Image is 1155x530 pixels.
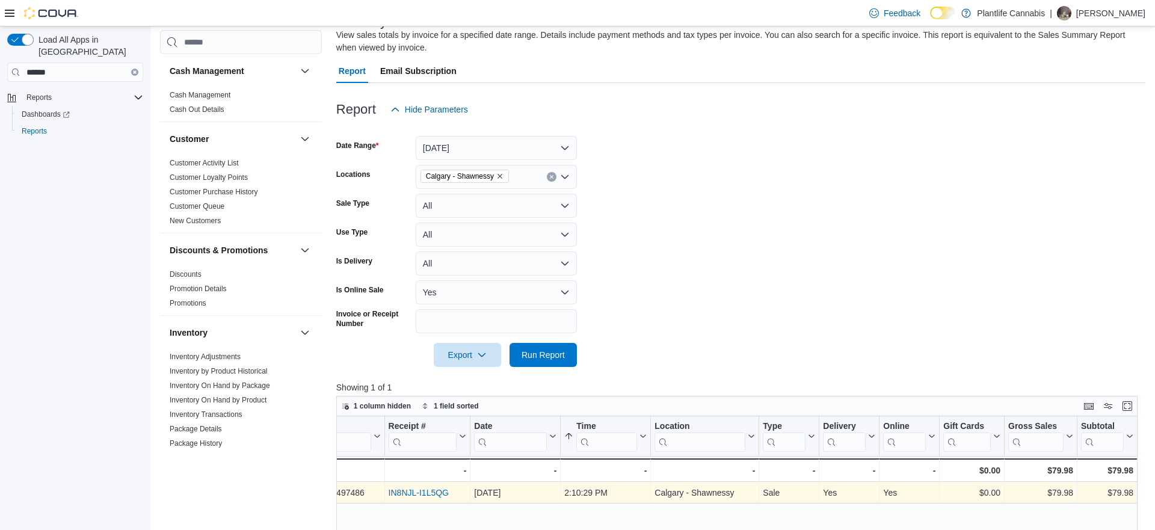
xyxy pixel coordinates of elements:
[170,91,230,99] a: Cash Management
[1120,399,1135,413] button: Enter fullscreen
[12,123,148,140] button: Reports
[336,29,1139,54] div: View sales totals by invoice for a specified date range. Details include payment methods and tax ...
[170,217,221,225] a: New Customers
[296,463,381,478] div: Totals
[160,350,322,513] div: Inventory
[576,421,637,433] div: Time
[170,105,224,114] a: Cash Out Details
[416,136,577,160] button: [DATE]
[170,188,258,196] a: Customer Purchase History
[170,244,295,256] button: Discounts & Promotions
[1101,399,1115,413] button: Display options
[297,485,381,500] div: IN7XWK-4497486
[354,401,411,411] span: 1 column hidden
[170,202,224,211] span: Customer Queue
[170,327,295,339] button: Inventory
[17,124,143,138] span: Reports
[22,126,47,136] span: Reports
[17,107,75,122] a: Dashboards
[160,267,322,315] div: Discounts & Promotions
[22,90,57,105] button: Reports
[17,124,52,138] a: Reports
[337,399,416,413] button: 1 column hidden
[336,102,376,117] h3: Report
[416,223,577,247] button: All
[654,421,745,433] div: Location
[336,309,411,328] label: Invoice or Receipt Number
[386,97,473,122] button: Hide Parameters
[943,463,1000,478] div: $0.00
[474,485,556,500] div: [DATE]
[380,59,457,83] span: Email Subscription
[170,381,270,390] a: Inventory On Hand by Package
[170,270,202,279] span: Discounts
[170,366,268,376] span: Inventory by Product Historical
[170,439,222,448] span: Package History
[576,421,637,452] div: Time
[298,325,312,340] button: Inventory
[883,421,926,433] div: Online
[1050,6,1052,20] p: |
[388,421,457,452] div: Receipt # URL
[943,421,1000,452] button: Gift Cards
[564,421,647,452] button: Time
[170,410,242,419] a: Inventory Transactions
[170,298,206,308] span: Promotions
[884,7,920,19] span: Feedback
[170,90,230,100] span: Cash Management
[823,421,866,433] div: Delivery
[170,353,241,361] a: Inventory Adjustments
[1082,399,1096,413] button: Keyboard shortcuts
[336,199,369,208] label: Sale Type
[560,172,570,182] button: Open list of options
[883,421,926,452] div: Online
[654,485,755,500] div: Calgary - Shawnessy
[170,159,239,167] a: Customer Activity List
[1008,463,1073,478] div: $79.98
[131,69,138,76] button: Clear input
[34,34,143,58] span: Load All Apps in [GEOGRAPHIC_DATA]
[426,170,494,182] span: Calgary - Shawnessy
[24,7,78,19] img: Cova
[654,421,755,452] button: Location
[474,421,547,433] div: Date
[170,65,244,77] h3: Cash Management
[170,173,248,182] a: Customer Loyalty Points
[1081,421,1124,433] div: Subtotal
[823,421,875,452] button: Delivery
[170,285,227,293] a: Promotion Details
[160,88,322,122] div: Cash Management
[170,299,206,307] a: Promotions
[298,243,312,257] button: Discounts & Promotions
[823,421,866,452] div: Delivery
[336,227,368,237] label: Use Type
[943,421,991,433] div: Gift Cards
[1008,421,1064,452] div: Gross Sales
[170,425,222,433] a: Package Details
[763,463,815,478] div: -
[547,172,556,182] button: Clear input
[441,343,494,367] span: Export
[336,285,384,295] label: Is Online Sale
[416,251,577,276] button: All
[298,64,312,78] button: Cash Management
[12,106,148,123] a: Dashboards
[170,187,258,197] span: Customer Purchase History
[763,421,805,433] div: Type
[977,6,1045,20] p: Plantlife Cannabis
[943,485,1000,500] div: $0.00
[388,421,466,452] button: Receipt #
[417,399,484,413] button: 1 field sorted
[170,158,239,168] span: Customer Activity List
[26,93,52,102] span: Reports
[1008,485,1073,500] div: $79.98
[1081,421,1124,452] div: Subtotal
[763,421,815,452] button: Type
[823,463,875,478] div: -
[1081,463,1133,478] div: $79.98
